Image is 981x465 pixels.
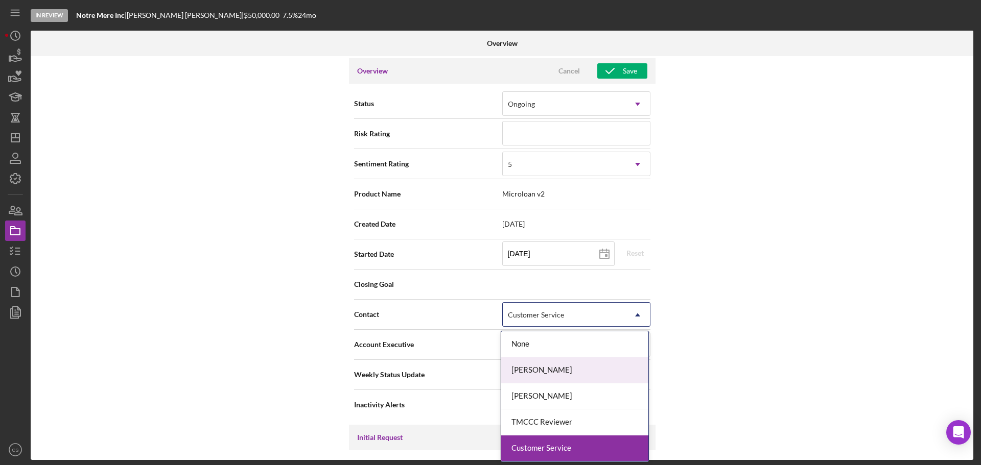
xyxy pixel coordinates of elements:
[354,219,502,229] span: Created Date
[502,220,650,228] span: [DATE]
[501,383,648,409] div: [PERSON_NAME]
[244,11,283,19] div: $50,000.00
[76,11,125,19] b: Notre Mere Inc
[501,331,648,357] div: None
[31,9,68,22] div: In Review
[12,447,18,453] text: CS
[946,420,971,445] div: Open Intercom Messenger
[487,39,518,47] b: Overview
[544,63,595,79] button: Cancel
[357,432,403,443] h3: Initial Request
[623,63,637,79] div: Save
[508,160,512,168] div: 5
[354,309,502,320] span: Contact
[354,159,502,169] span: Sentiment Rating
[354,189,502,199] span: Product Name
[502,190,650,198] span: Microloan v2
[597,63,647,79] button: Save
[508,100,535,108] div: Ongoing
[127,11,244,19] div: [PERSON_NAME] [PERSON_NAME] |
[76,11,127,19] div: |
[501,409,648,435] div: TMCCC Reviewer
[354,249,502,259] span: Started Date
[298,11,316,19] div: 24 mo
[501,357,648,383] div: [PERSON_NAME]
[354,279,502,289] span: Closing Goal
[354,400,502,410] span: Inactivity Alerts
[620,246,650,261] button: Reset
[5,439,26,460] button: CS
[354,339,502,350] span: Account Executive
[354,129,502,139] span: Risk Rating
[354,99,502,109] span: Status
[501,435,648,461] div: Customer Service
[558,63,580,79] div: Cancel
[354,370,502,380] span: Weekly Status Update
[626,246,644,261] div: Reset
[283,11,298,19] div: 7.5 %
[357,66,388,76] h3: Overview
[508,311,564,319] div: Customer Service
